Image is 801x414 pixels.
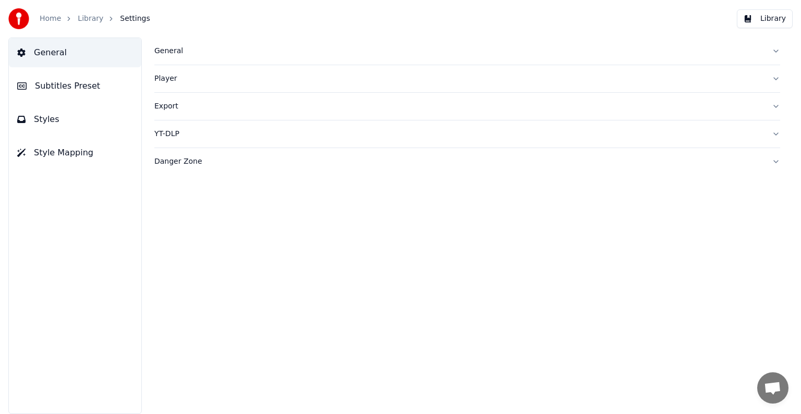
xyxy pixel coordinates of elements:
[154,46,763,56] div: General
[154,148,780,175] button: Danger Zone
[9,105,141,134] button: Styles
[757,372,788,404] div: Açık sohbet
[34,46,67,59] span: General
[40,14,150,24] nav: breadcrumb
[78,14,103,24] a: Library
[35,80,100,92] span: Subtitles Preset
[9,71,141,101] button: Subtitles Preset
[9,138,141,167] button: Style Mapping
[737,9,793,28] button: Library
[154,129,763,139] div: YT-DLP
[8,8,29,29] img: youka
[34,113,59,126] span: Styles
[34,147,93,159] span: Style Mapping
[154,38,780,65] button: General
[154,156,763,167] div: Danger Zone
[9,38,141,67] button: General
[154,65,780,92] button: Player
[154,120,780,148] button: YT-DLP
[40,14,61,24] a: Home
[154,93,780,120] button: Export
[154,101,763,112] div: Export
[120,14,150,24] span: Settings
[154,74,763,84] div: Player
